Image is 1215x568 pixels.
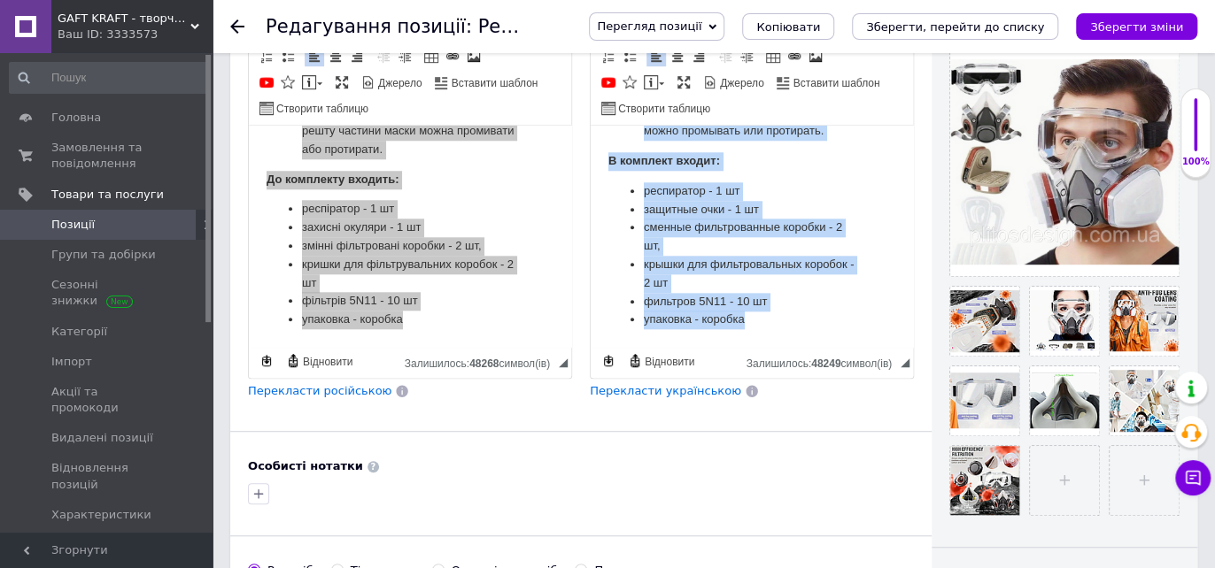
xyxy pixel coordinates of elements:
a: По центру [668,47,687,66]
span: Потягніть для зміни розмірів [901,358,909,367]
span: Джерело [717,76,764,91]
a: Вставити повідомлення [299,73,325,92]
a: По правому краю [689,47,708,66]
span: Позиції [51,217,95,233]
a: Максимізувати [332,73,352,92]
a: Збільшити відступ [737,47,756,66]
span: Категорії [51,324,107,340]
span: Товари та послуги [51,187,164,203]
a: Вставити іконку [620,73,639,92]
a: Вставити шаблон [774,73,883,92]
span: Замовлення та повідомлення [51,140,164,172]
span: Перекласти українською [590,384,741,397]
span: Джерело [375,76,422,91]
button: Зберегти зміни [1076,13,1197,40]
a: Зображення [806,47,825,66]
a: Зменшити відступ [716,47,735,66]
a: Додати відео з YouTube [599,73,618,92]
a: Зробити резервну копію зараз [257,351,276,371]
iframe: Редактор, 201D4ACC-2B01-4FF9-AAC3-D4D2C7087158 [249,126,571,347]
a: Створити таблицю [257,98,371,118]
a: Відновити [283,351,355,371]
a: Вставити/Редагувати посилання (Ctrl+L) [443,47,462,66]
span: Вставити шаблон [791,76,880,91]
span: Копіювати [756,20,820,34]
div: 100% [1181,156,1210,168]
a: Збільшити відступ [395,47,414,66]
span: Характеристики [51,507,151,523]
button: Копіювати [742,13,834,40]
a: Вставити/видалити нумерований список [257,47,276,66]
span: Потягніть для зміни розмірів [559,358,568,367]
span: Видалені позиції [51,430,153,446]
span: Перекласти російською [248,384,391,397]
a: Максимізувати [674,73,693,92]
a: Джерело [359,73,425,92]
span: 48268 [469,357,499,370]
i: Зберегти зміни [1090,20,1183,34]
div: Ваш ID: 3333573 [58,27,213,42]
a: Зробити резервну копію зараз [599,351,618,371]
span: Головна [51,110,101,126]
span: GAFT KRAFT - творческий та побутовий магазин [58,11,190,27]
a: Зображення [464,47,484,66]
span: Відновлення позицій [51,460,164,492]
a: Вставити/Редагувати посилання (Ctrl+L) [785,47,804,66]
a: Вставити/видалити маркований список [278,47,298,66]
a: Вставити/видалити нумерований список [599,47,618,66]
div: Кiлькiсть символiв [747,353,901,370]
a: Додати відео з YouTube [257,73,276,92]
a: Відновити [625,351,697,371]
h1: Редагування позиції: Респиратор полумаска 6200 с фильтрами 6051 Очки панорамные [266,16,1126,37]
a: Створити таблицю [599,98,713,118]
a: По лівому краю [646,47,666,66]
b: Особисті нотатки [248,459,363,472]
span: Сезонні знижки [51,277,164,309]
div: Кiлькiсть символiв [405,353,559,370]
span: Відновити [300,355,352,370]
span: Створити таблицю [274,102,368,117]
a: По лівому краю [305,47,324,66]
a: Вставити іконку [278,73,298,92]
span: 48249 [811,357,840,370]
a: Вставити повідомлення [641,73,667,92]
input: Пошук [9,62,209,94]
a: Вставити шаблон [432,73,541,92]
a: По правому краю [347,47,367,66]
button: Зберегти, перейти до списку [852,13,1058,40]
a: Зменшити відступ [374,47,393,66]
span: Відновити [642,355,694,370]
span: Групи та добірки [51,247,156,263]
i: Зберегти, перейти до списку [866,20,1044,34]
span: Імпорт [51,354,92,370]
span: Створити таблицю [615,102,710,117]
div: 100% Якість заповнення [1180,88,1211,178]
span: Перегляд позиції [597,19,701,33]
a: Джерело [700,73,767,92]
span: Вставити шаблон [449,76,538,91]
a: Таблиця [763,47,783,66]
a: Вставити/видалити маркований список [620,47,639,66]
a: По центру [326,47,345,66]
button: Чат з покупцем [1175,460,1211,495]
span: Акції та промокоди [51,384,164,416]
a: Таблиця [422,47,441,66]
iframe: Редактор, 5FA5C3C3-E51E-4201-A7F2-C28F1BBFFBDA [591,126,913,347]
div: Повернутися назад [230,19,244,34]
